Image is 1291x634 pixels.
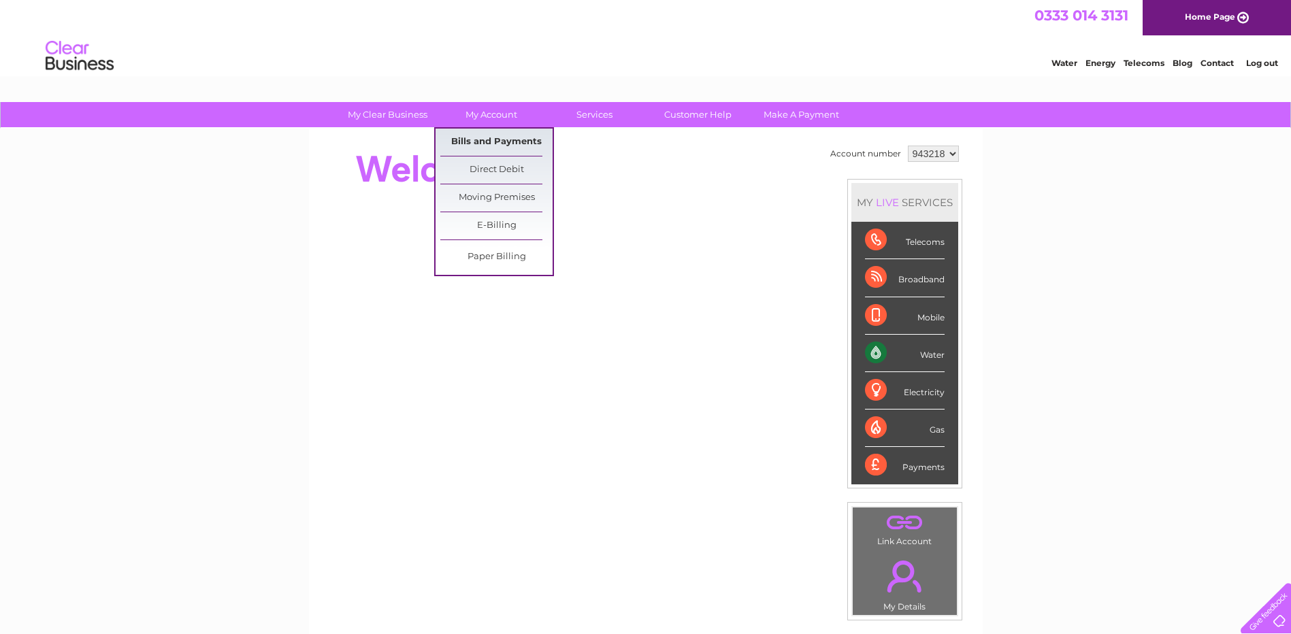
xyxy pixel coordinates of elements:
[1124,58,1164,68] a: Telecoms
[865,297,945,335] div: Mobile
[865,410,945,447] div: Gas
[745,102,857,127] a: Make A Payment
[440,184,553,212] a: Moving Premises
[1200,58,1234,68] a: Contact
[1034,7,1128,24] a: 0333 014 3131
[1246,58,1278,68] a: Log out
[325,7,968,66] div: Clear Business is a trading name of Verastar Limited (registered in [GEOGRAPHIC_DATA] No. 3667643...
[865,447,945,484] div: Payments
[827,142,904,165] td: Account number
[852,507,958,550] td: Link Account
[1051,58,1077,68] a: Water
[1173,58,1192,68] a: Blog
[642,102,754,127] a: Customer Help
[865,259,945,297] div: Broadband
[856,552,953,600] a: .
[440,156,553,184] a: Direct Debit
[865,335,945,372] div: Water
[865,222,945,259] div: Telecoms
[440,129,553,156] a: Bills and Payments
[440,244,553,271] a: Paper Billing
[852,549,958,616] td: My Details
[851,183,958,222] div: MY SERVICES
[45,35,114,77] img: logo.png
[440,212,553,239] a: E-Billing
[856,511,953,535] a: .
[865,372,945,410] div: Electricity
[1085,58,1115,68] a: Energy
[873,196,902,209] div: LIVE
[331,102,444,127] a: My Clear Business
[435,102,547,127] a: My Account
[538,102,651,127] a: Services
